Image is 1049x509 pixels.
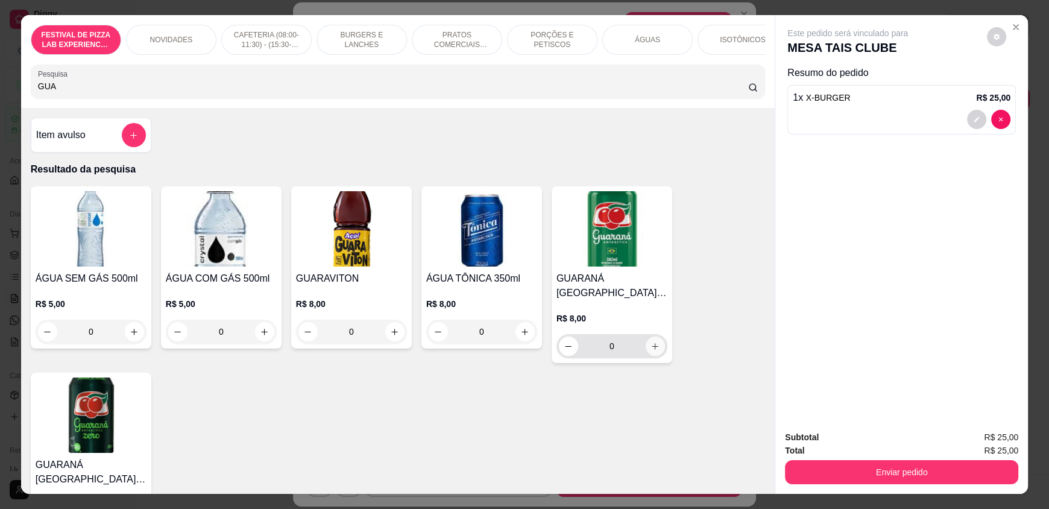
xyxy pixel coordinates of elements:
[517,30,587,49] p: PORÇÕES E PETISCOS
[785,460,1018,484] button: Enviar pedido
[36,191,146,267] img: product-image
[426,191,537,267] img: product-image
[41,30,111,49] p: FESTIVAL DE PIZZA LAB EXPERIENCE - PIZZA MÉDIA (serve 1 a 2 pessoas)
[31,162,765,177] p: Resultado da pesquisa
[793,90,850,105] p: 1 x
[38,80,749,92] input: Pesquisa
[296,298,407,310] p: R$ 8,00
[984,431,1018,444] span: R$ 25,00
[515,322,535,341] button: increase-product-quantity
[36,128,86,142] h4: Item avulso
[806,93,851,103] span: X-BURGER
[125,322,144,341] button: increase-product-quantity
[967,110,986,129] button: decrease-product-quantity
[38,322,57,341] button: decrease-product-quantity
[787,27,908,39] p: Este pedido será vinculado para
[426,271,537,286] h4: ÁGUA TÔNICA 350ml
[720,35,765,45] p: ISOTÔNICOS
[559,337,578,356] button: decrease-product-quantity
[785,446,804,455] strong: Total
[168,322,187,341] button: decrease-product-quantity
[296,271,407,286] h4: GUARAVITON
[38,69,72,79] label: Pesquisa
[1006,17,1025,37] button: Close
[166,271,277,286] h4: ÁGUA COM GÁS 500ml
[298,322,318,341] button: decrease-product-quantity
[785,432,819,442] strong: Subtotal
[429,322,448,341] button: decrease-product-quantity
[984,444,1018,457] span: R$ 25,00
[556,312,667,324] p: R$ 8,00
[36,271,146,286] h4: ÁGUA SEM GÁS 500ml
[36,458,146,487] h4: GUARANÁ [GEOGRAPHIC_DATA] ZERO 350ml
[150,35,192,45] p: NOVIDADES
[787,66,1016,80] p: Resumo do pedido
[36,378,146,453] img: product-image
[422,30,492,49] p: PRATOS COMERCIAIS (11:30-15:30)
[991,110,1010,129] button: decrease-product-quantity
[556,271,667,300] h4: GUARANÁ [GEOGRAPHIC_DATA] 350ml
[166,191,277,267] img: product-image
[122,123,146,147] button: add-separate-item
[646,337,665,356] button: increase-product-quantity
[36,298,146,310] p: R$ 5,00
[385,322,405,341] button: increase-product-quantity
[556,191,667,267] img: product-image
[255,322,274,341] button: increase-product-quantity
[232,30,301,49] p: CAFETERIA (08:00-11:30) - (15:30-18:00)
[296,191,407,267] img: product-image
[635,35,660,45] p: ÁGUAS
[976,92,1010,104] p: R$ 25,00
[166,298,277,310] p: R$ 5,00
[426,298,537,310] p: R$ 8,00
[787,39,908,56] p: MESA TAIS CLUBE
[987,27,1006,46] button: decrease-product-quantity
[327,30,397,49] p: BURGERS E LANCHES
